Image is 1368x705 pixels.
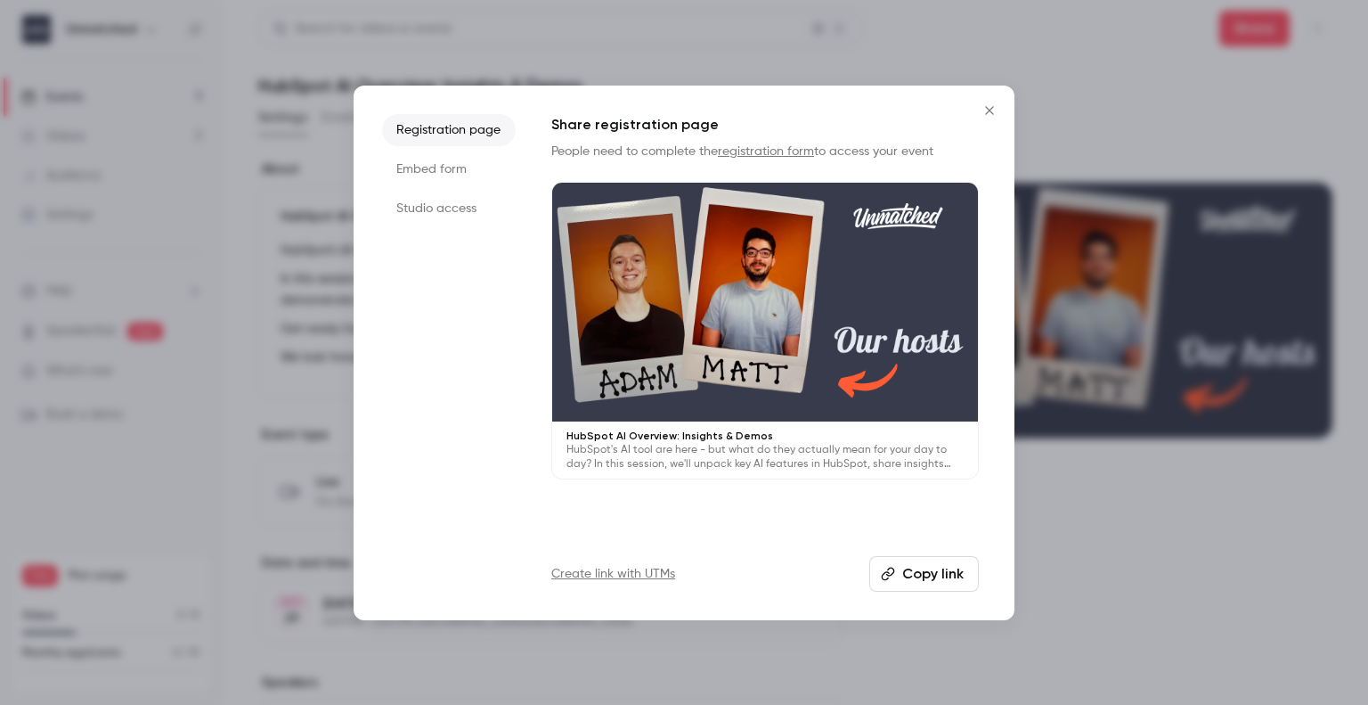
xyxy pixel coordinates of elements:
[382,153,516,185] li: Embed form
[382,193,516,225] li: Studio access
[972,93,1007,128] button: Close
[551,143,979,160] p: People need to complete the to access your event
[551,565,675,583] a: Create link with UTMs
[551,182,979,480] a: HubSpot AI Overview: Insights & DemosHubSpot's AI tool are here - but what do they actually mean ...
[566,429,964,443] p: HubSpot AI Overview: Insights & Demos
[566,443,964,471] p: HubSpot's AI tool are here - but what do they actually mean for your day to day? In this session,...
[869,556,979,592] button: Copy link
[551,114,979,135] h1: Share registration page
[382,114,516,146] li: Registration page
[718,145,814,158] a: registration form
